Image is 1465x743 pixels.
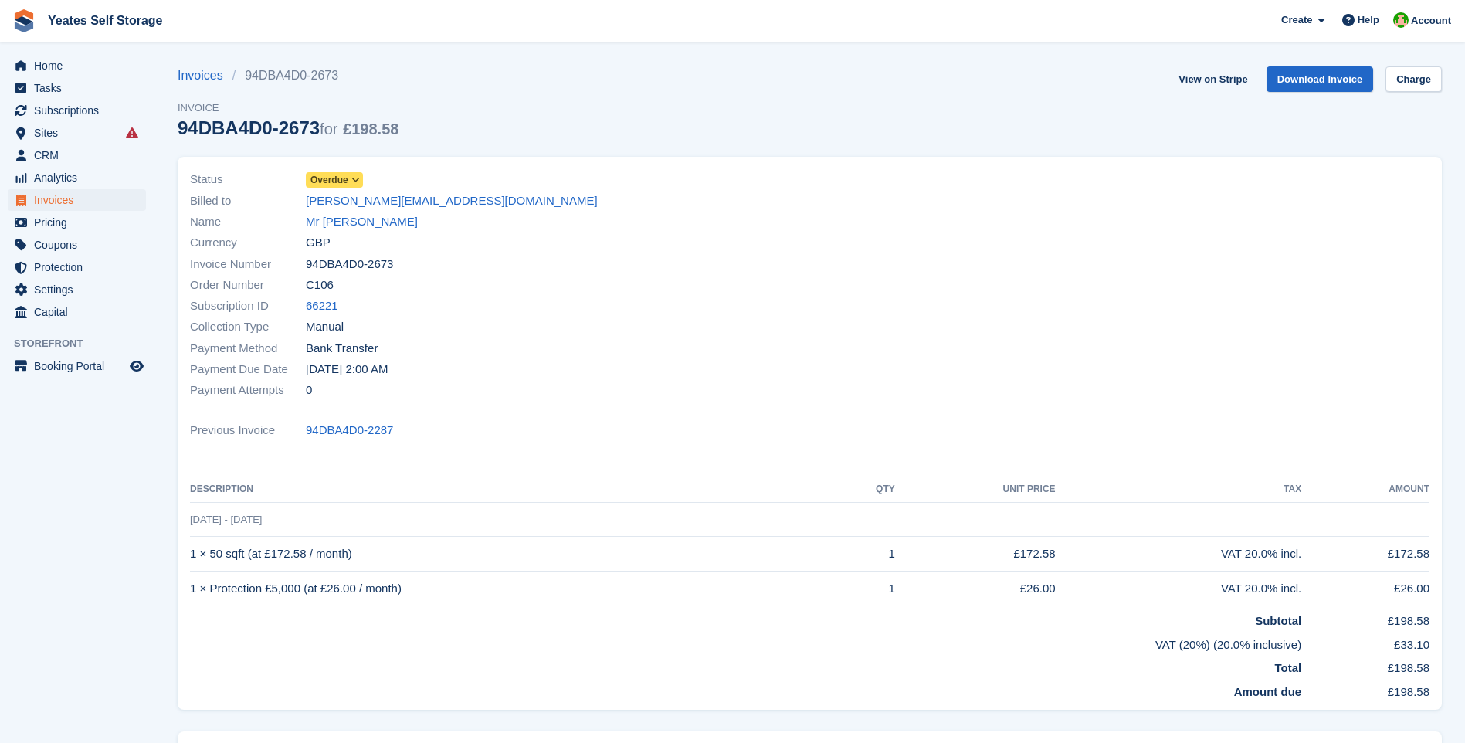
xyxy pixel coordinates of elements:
[34,256,127,278] span: Protection
[1274,661,1301,674] strong: Total
[190,572,836,606] td: 1 × Protection £5,000 (at £26.00 / month)
[1267,66,1374,92] a: Download Invoice
[190,514,262,525] span: [DATE] - [DATE]
[1301,653,1429,677] td: £198.58
[190,477,836,502] th: Description
[306,171,363,188] a: Overdue
[8,212,146,233] a: menu
[1234,685,1302,698] strong: Amount due
[34,189,127,211] span: Invoices
[34,144,127,166] span: CRM
[895,537,1056,572] td: £172.58
[34,55,127,76] span: Home
[306,192,598,210] a: [PERSON_NAME][EMAIL_ADDRESS][DOMAIN_NAME]
[1301,537,1429,572] td: £172.58
[8,355,146,377] a: menu
[178,100,398,116] span: Invoice
[190,171,306,188] span: Status
[34,122,127,144] span: Sites
[12,9,36,32] img: stora-icon-8386f47178a22dfd0bd8f6a31ec36ba5ce8667c1dd55bd0f319d3a0aa187defe.svg
[42,8,169,33] a: Yeates Self Storage
[190,277,306,294] span: Order Number
[190,318,306,336] span: Collection Type
[1255,614,1301,627] strong: Subtotal
[306,297,338,315] a: 66221
[178,117,398,138] div: 94DBA4D0-2673
[1301,630,1429,654] td: £33.10
[306,213,418,231] a: Mr [PERSON_NAME]
[320,120,337,137] span: for
[1411,13,1451,29] span: Account
[8,122,146,144] a: menu
[8,167,146,188] a: menu
[8,234,146,256] a: menu
[190,382,306,399] span: Payment Attempts
[310,173,348,187] span: Overdue
[178,66,398,85] nav: breadcrumbs
[8,55,146,76] a: menu
[1172,66,1253,92] a: View on Stripe
[1056,545,1302,563] div: VAT 20.0% incl.
[190,422,306,439] span: Previous Invoice
[190,234,306,252] span: Currency
[306,234,331,252] span: GBP
[895,477,1056,502] th: Unit Price
[1301,572,1429,606] td: £26.00
[306,256,393,273] span: 94DBA4D0-2673
[306,382,312,399] span: 0
[190,340,306,358] span: Payment Method
[343,120,398,137] span: £198.58
[895,572,1056,606] td: £26.00
[836,477,894,502] th: QTY
[34,167,127,188] span: Analytics
[178,66,232,85] a: Invoices
[190,192,306,210] span: Billed to
[8,77,146,99] a: menu
[34,100,127,121] span: Subscriptions
[34,212,127,233] span: Pricing
[1301,677,1429,701] td: £198.58
[1281,12,1312,28] span: Create
[8,144,146,166] a: menu
[8,279,146,300] a: menu
[1385,66,1442,92] a: Charge
[306,277,334,294] span: C106
[1056,477,1302,502] th: Tax
[34,279,127,300] span: Settings
[836,572,894,606] td: 1
[190,537,836,572] td: 1 × 50 sqft (at £172.58 / month)
[1358,12,1379,28] span: Help
[836,537,894,572] td: 1
[34,355,127,377] span: Booking Portal
[306,318,344,336] span: Manual
[190,361,306,378] span: Payment Due Date
[8,301,146,323] a: menu
[306,340,378,358] span: Bank Transfer
[34,234,127,256] span: Coupons
[1393,12,1409,28] img: Angela Field
[190,213,306,231] span: Name
[126,127,138,139] i: Smart entry sync failures have occurred
[190,630,1301,654] td: VAT (20%) (20.0% inclusive)
[1301,606,1429,630] td: £198.58
[306,361,388,378] time: 2025-08-26 01:00:00 UTC
[8,100,146,121] a: menu
[190,256,306,273] span: Invoice Number
[14,336,154,351] span: Storefront
[306,422,393,439] a: 94DBA4D0-2287
[1056,580,1302,598] div: VAT 20.0% incl.
[8,256,146,278] a: menu
[34,77,127,99] span: Tasks
[8,189,146,211] a: menu
[34,301,127,323] span: Capital
[190,297,306,315] span: Subscription ID
[1301,477,1429,502] th: Amount
[127,357,146,375] a: Preview store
